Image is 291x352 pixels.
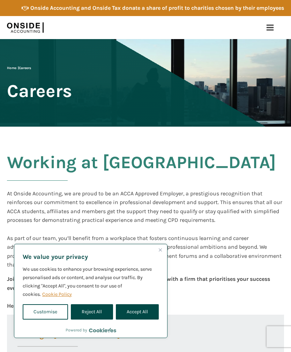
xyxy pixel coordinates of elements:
[7,19,44,36] img: Onside Accounting
[42,291,72,298] a: Cookie Policy
[23,253,159,261] p: We value your privacy
[14,244,167,338] div: We value your privacy
[23,265,159,299] p: We use cookies to enhance your browsing experience, serve personalised ads or content, and analys...
[89,328,116,332] a: Visit CookieYes website
[19,66,31,70] span: Careers
[116,304,159,320] button: Accept All
[7,81,72,100] span: Careers
[30,3,284,13] div: Onside Accounting and Onside Tax donate a share of profit to charities chosen by their employees
[7,153,276,189] h2: Working at [GEOGRAPHIC_DATA]
[7,66,31,70] span: |
[7,189,284,269] div: At Onside Accounting, we are proud to be an ACCA Approved Employer, a prestigious recognition tha...
[159,248,162,252] img: Close
[156,246,164,254] button: Close
[17,332,120,347] h3: Working at [GEOGRAPHIC_DATA]
[7,275,284,301] div: Join us to unlock your potential and build a rewarding career with a firm that prioritises your s...
[23,304,68,320] button: Customise
[7,66,16,70] a: Home
[66,327,116,334] div: Powered by
[71,304,113,320] button: Reject All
